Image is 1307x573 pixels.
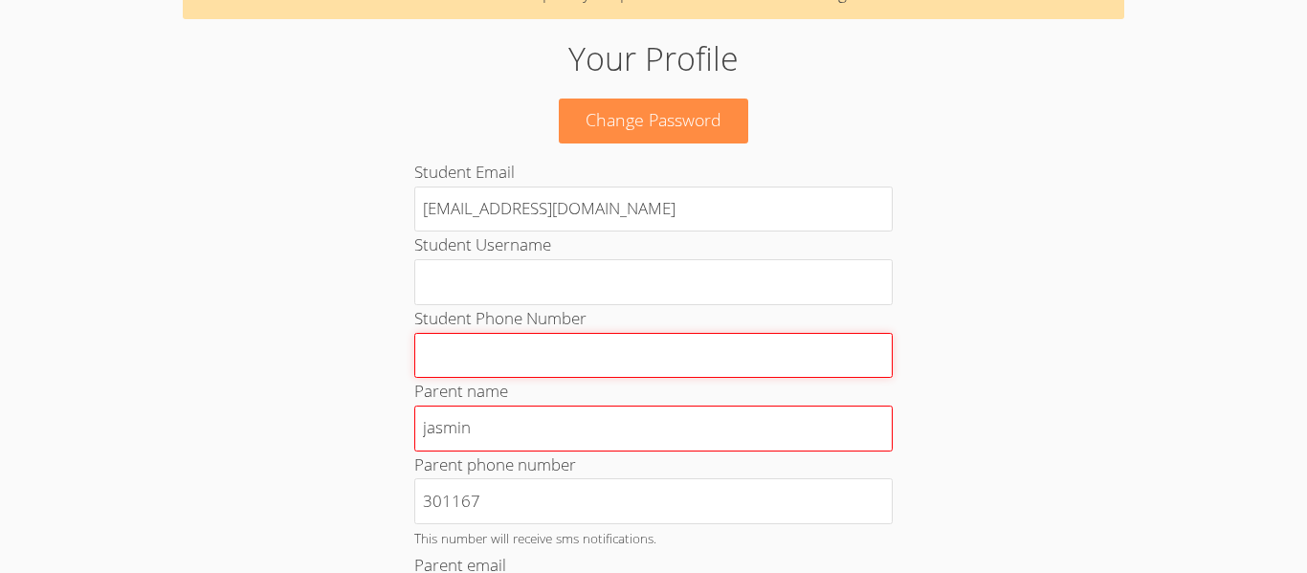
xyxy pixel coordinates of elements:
h1: Your Profile [300,34,1007,83]
label: Student Username [414,233,551,255]
label: Parent phone number [414,453,576,475]
a: Change Password [559,99,748,143]
label: Parent name [414,380,508,402]
label: Student Phone Number [414,307,587,329]
label: Student Email [414,161,515,183]
small: This number will receive sms notifications. [414,529,656,547]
